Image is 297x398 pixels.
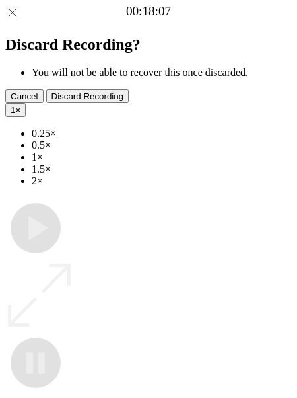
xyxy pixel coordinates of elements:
[46,89,129,103] button: Discard Recording
[32,67,292,79] li: You will not be able to recover this once discarded.
[32,128,292,139] li: 0.25×
[5,103,26,117] button: 1×
[5,89,44,103] button: Cancel
[5,36,292,54] h2: Discard Recording?
[32,139,292,151] li: 0.5×
[32,151,292,163] li: 1×
[126,4,171,19] a: 00:18:07
[32,163,292,175] li: 1.5×
[11,105,15,115] span: 1
[32,175,292,187] li: 2×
